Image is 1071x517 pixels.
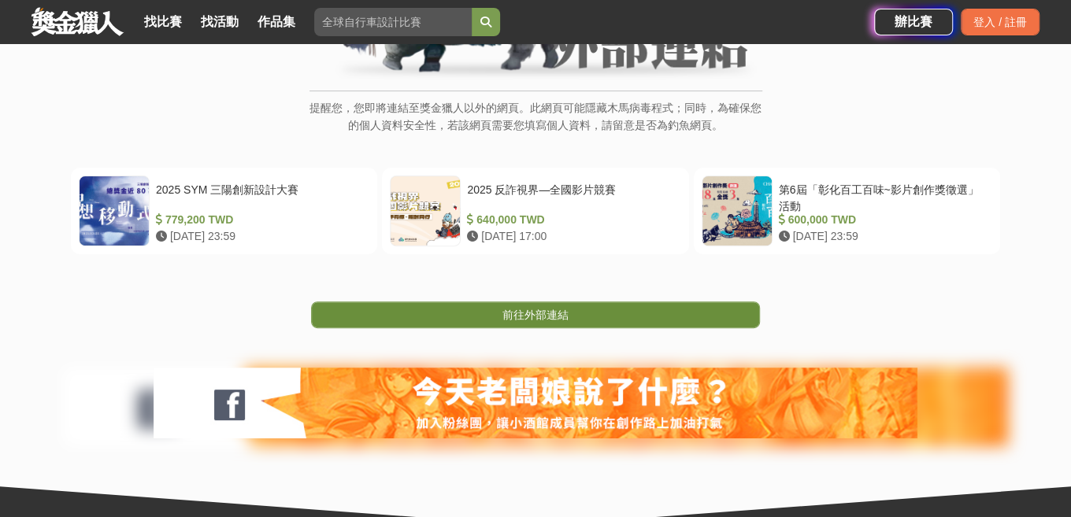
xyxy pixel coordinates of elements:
a: 第6屆「彰化百工百味~影片創作獎徵選」活動 600,000 TWD [DATE] 23:59 [694,168,1000,254]
div: 2025 反詐視界—全國影片競賽 [467,182,674,212]
a: 作品集 [251,11,302,33]
a: 找活動 [195,11,245,33]
a: 辦比賽 [874,9,953,35]
div: [DATE] 23:59 [156,228,363,245]
div: [DATE] 23:59 [779,228,986,245]
input: 全球自行車設計比賽 [314,8,472,36]
span: 前往外部連結 [502,308,569,321]
div: 600,000 TWD [779,212,986,228]
a: 找比賽 [138,11,188,33]
div: 640,000 TWD [467,212,674,228]
a: 前往外部連結 [311,301,760,328]
div: [DATE] 17:00 [467,228,674,245]
a: 2025 SYM 三陽創新設計大賽 779,200 TWD [DATE] 23:59 [71,168,377,254]
p: 提醒您，您即將連結至獎金獵人以外的網頁。此網頁可能隱藏木馬病毒程式；同時，為確保您的個人資料安全性，若該網頁需要您填寫個人資料，請留意是否為釣魚網頁。 [309,99,762,150]
div: 登入 / 註冊 [961,9,1039,35]
div: 第6屆「彰化百工百味~影片創作獎徵選」活動 [779,182,986,212]
a: 2025 反詐視界—全國影片競賽 640,000 TWD [DATE] 17:00 [382,168,688,254]
img: 127fc932-0e2d-47dc-a7d9-3a4a18f96856.jpg [154,367,917,438]
div: 2025 SYM 三陽創新設計大賽 [156,182,363,212]
div: 779,200 TWD [156,212,363,228]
